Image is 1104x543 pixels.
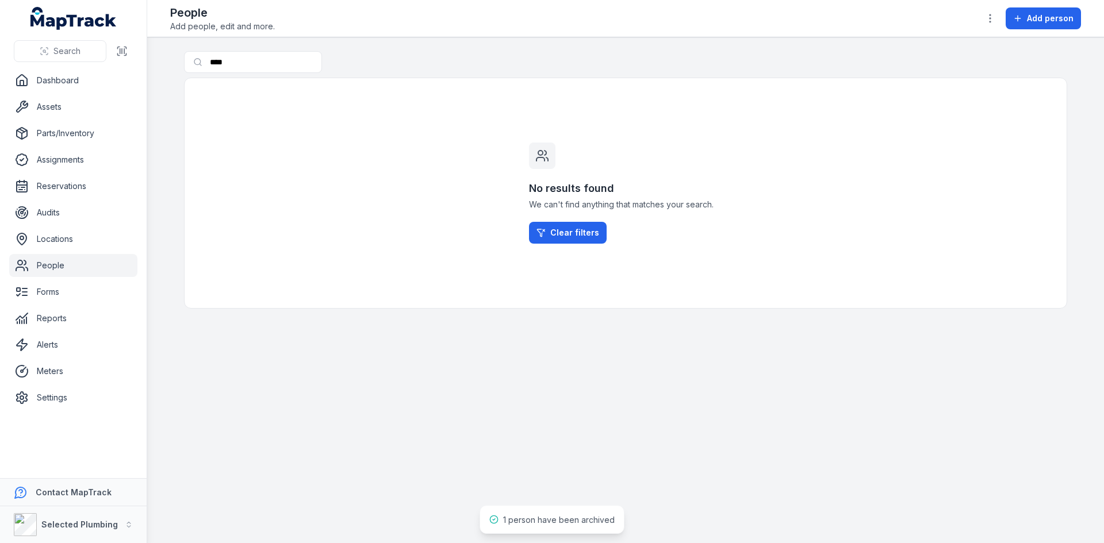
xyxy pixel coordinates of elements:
[1006,7,1081,29] button: Add person
[9,69,137,92] a: Dashboard
[36,487,112,497] strong: Contact MapTrack
[9,175,137,198] a: Reservations
[30,7,117,30] a: MapTrack
[9,386,137,409] a: Settings
[529,222,607,244] a: Clear filters
[9,333,137,356] a: Alerts
[53,45,80,57] span: Search
[9,254,137,277] a: People
[41,519,118,529] strong: Selected Plumbing
[9,307,137,330] a: Reports
[503,515,615,525] span: 1 person have been archived
[14,40,106,62] button: Search
[9,360,137,383] a: Meters
[1027,13,1074,24] span: Add person
[529,180,722,197] h3: No results found
[170,5,275,21] h2: People
[9,148,137,171] a: Assignments
[9,280,137,303] a: Forms
[9,228,137,251] a: Locations
[9,95,137,118] a: Assets
[170,21,275,32] span: Add people, edit and more.
[9,122,137,145] a: Parts/Inventory
[529,199,722,210] span: We can't find anything that matches your search.
[9,201,137,224] a: Audits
